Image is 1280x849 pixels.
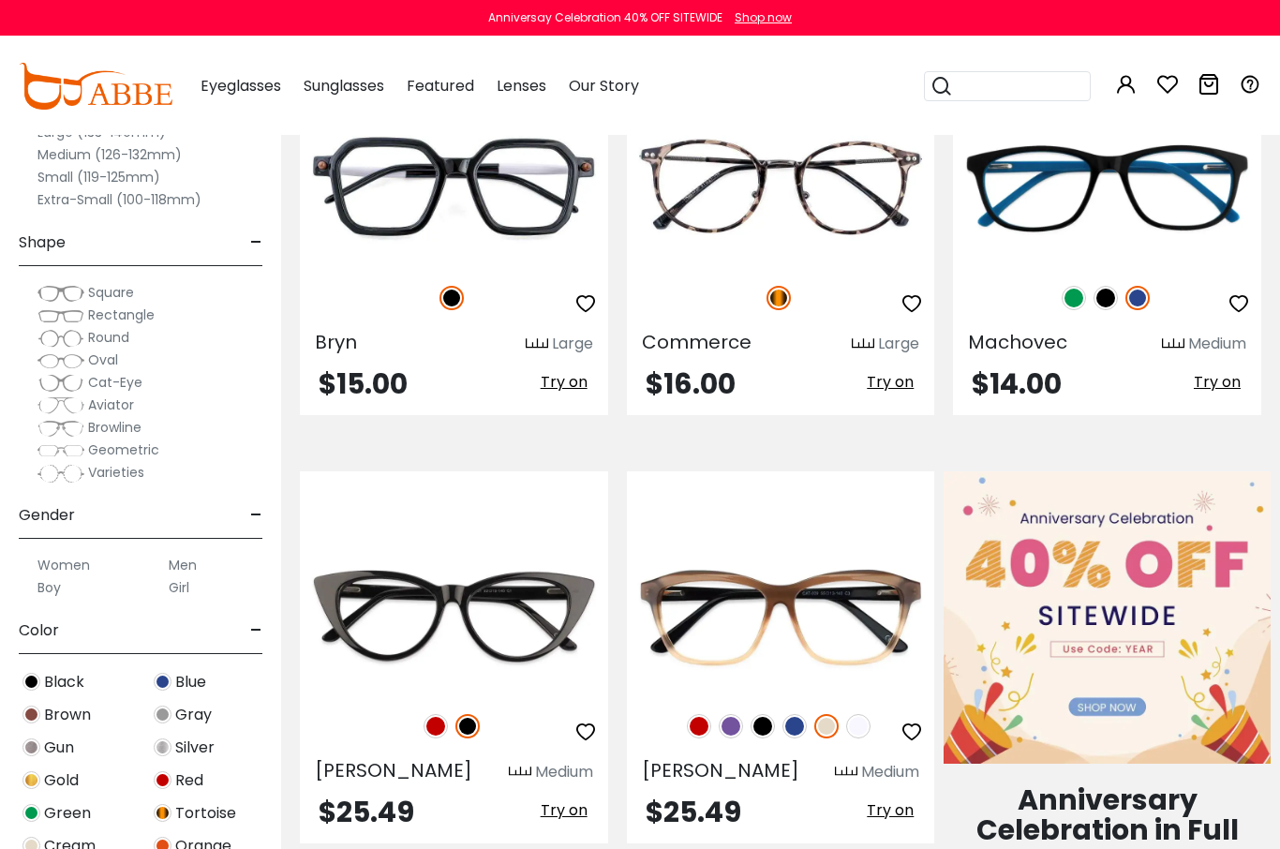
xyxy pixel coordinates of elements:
img: Gray [154,706,171,723]
span: Green [44,802,91,825]
span: $15.00 [319,364,408,404]
span: Shape [19,220,66,265]
img: Square.png [37,284,84,303]
label: Girl [169,576,189,599]
img: size ruler [852,337,874,351]
label: Women [37,554,90,576]
div: Large [878,333,919,355]
img: abbeglasses.com [19,63,172,110]
img: Brown [22,706,40,723]
span: Oval [88,350,118,369]
img: Gold [22,771,40,789]
img: Red [154,771,171,789]
img: Blue [782,714,807,738]
span: Gray [175,704,212,726]
span: $16.00 [646,364,736,404]
a: Tortoise Commerce - TR ,Adjust Nose Pads [627,112,935,265]
label: Medium (126-132mm) [37,143,182,166]
img: Black [1094,286,1118,310]
img: Cat-Eye.png [37,374,84,393]
img: Green [1062,286,1086,310]
img: Rectangle.png [37,306,84,325]
span: Try on [1194,371,1241,393]
span: Sunglasses [304,75,384,97]
img: Aviator.png [37,396,84,415]
img: size ruler [509,766,531,780]
span: Gold [44,769,79,792]
span: Cat-Eye [88,373,142,392]
span: [PERSON_NAME] [315,757,472,783]
img: Browline.png [37,419,84,438]
a: Shop now [725,9,792,25]
span: Rectangle [88,305,155,324]
button: Try on [1188,370,1246,395]
img: Black [22,673,40,691]
span: [PERSON_NAME] [642,757,799,783]
span: Varieties [88,463,144,482]
img: Gun [22,738,40,756]
img: size ruler [526,337,548,351]
span: - [250,608,262,653]
label: Extra-Small (100-118mm) [37,188,201,211]
button: Try on [535,798,593,823]
span: Round [88,328,129,347]
span: - [250,493,262,538]
img: Blue [154,673,171,691]
label: Men [169,554,197,576]
img: size ruler [1162,337,1184,351]
img: Cream Sonia - Acetate ,Eyeglasses [627,539,935,693]
span: Featured [407,75,474,97]
img: Tortoise [154,804,171,822]
span: Gender [19,493,75,538]
span: Browline [88,418,141,437]
span: Try on [867,799,914,821]
span: Silver [175,737,215,759]
span: Try on [541,371,588,393]
span: Color [19,608,59,653]
label: Small (119-125mm) [37,166,160,188]
img: size ruler [835,766,857,780]
span: Aviator [88,395,134,414]
span: $25.49 [319,792,414,832]
button: Try on [535,370,593,395]
span: Black [44,671,84,693]
img: Blue Machovec - Acetate ,Universal Bridge Fit [953,112,1261,265]
div: Anniversay Celebration 40% OFF SITEWIDE [488,9,722,26]
span: Square [88,283,134,302]
span: Geometric [88,440,159,459]
img: Round.png [37,329,84,348]
img: Purple [719,714,743,738]
img: Black [455,714,480,738]
img: Geometric.png [37,441,84,460]
img: Green [22,804,40,822]
span: $14.00 [972,364,1062,404]
img: Anniversary Celebration [944,471,1271,763]
img: Tortoise [767,286,791,310]
img: Translucent [846,714,871,738]
img: Silver [154,738,171,756]
span: Red [175,769,203,792]
span: Machovec [968,329,1067,355]
img: Blue [1125,286,1150,310]
img: Black Bryn - Acetate ,Universal Bridge Fit [300,112,608,265]
span: Commerce [642,329,752,355]
button: Try on [861,370,919,395]
span: Bryn [315,329,357,355]
span: Lenses [497,75,546,97]
img: Red [687,714,711,738]
div: Medium [861,761,919,783]
img: Oval.png [37,351,84,370]
img: Varieties.png [37,464,84,484]
span: Try on [867,371,914,393]
span: $25.49 [646,792,741,832]
span: Tortoise [175,802,236,825]
img: Cream [814,714,839,738]
a: Black Nora - Acetate ,Universal Bridge Fit [300,539,608,693]
div: Medium [535,761,593,783]
span: - [250,220,262,265]
span: Try on [541,799,588,821]
span: Eyeglasses [201,75,281,97]
span: Brown [44,704,91,726]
